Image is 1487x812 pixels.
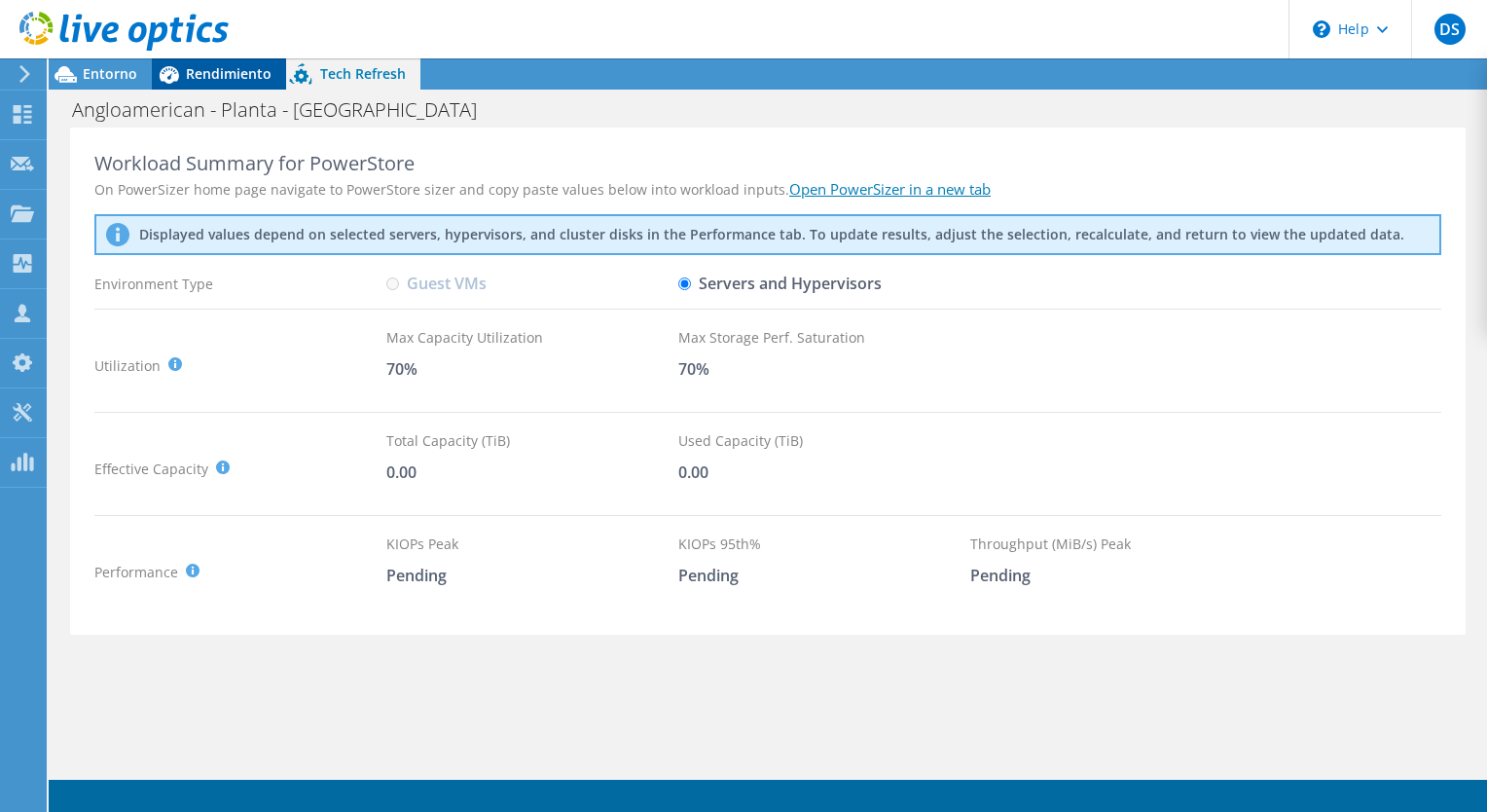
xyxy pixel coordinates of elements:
div: Pending [970,565,1262,586]
div: Environment Type [94,267,386,301]
div: Used Capacity (TiB) [678,430,970,452]
div: 0.00 [386,461,678,483]
label: Guest VMs [386,267,487,301]
div: Pending [386,565,678,586]
div: Pending [678,565,970,586]
div: Max Capacity Utilization [386,327,678,349]
div: Total Capacity (TiB) [386,430,678,452]
div: KIOPs Peak [386,534,678,555]
label: Servers and Hypervisors [678,267,882,301]
div: Max Storage Perf. Saturation [678,327,970,349]
svg: \n [1313,20,1330,38]
div: On PowerSizer home page navigate to PowerStore sizer and copy paste values below into workload in... [94,179,1441,200]
div: 70% [678,358,970,380]
input: Servers and Hypervisors [678,277,691,290]
p: Displayed values depend on selected servers, hypervisors, and cluster disks in the Performance ta... [139,226,1064,243]
a: Open PowerSizer in a new tab [789,179,991,199]
div: KIOPs 95th% [678,534,970,555]
span: Tech Refresh [320,64,406,83]
span: Entorno [83,64,137,83]
div: Workload Summary for PowerStore [94,152,1441,175]
div: 70% [386,358,678,380]
span: DS [1434,14,1466,45]
div: Effective Capacity [94,430,386,507]
div: Performance [94,534,386,610]
div: 0.00 [678,461,970,483]
h1: Angloamerican - Planta - [GEOGRAPHIC_DATA] [63,99,507,121]
input: Guest VMs [386,277,399,290]
div: Throughput (MiB/s) Peak [970,534,1262,555]
span: Rendimiento [186,64,272,83]
div: Utilization [94,327,386,404]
